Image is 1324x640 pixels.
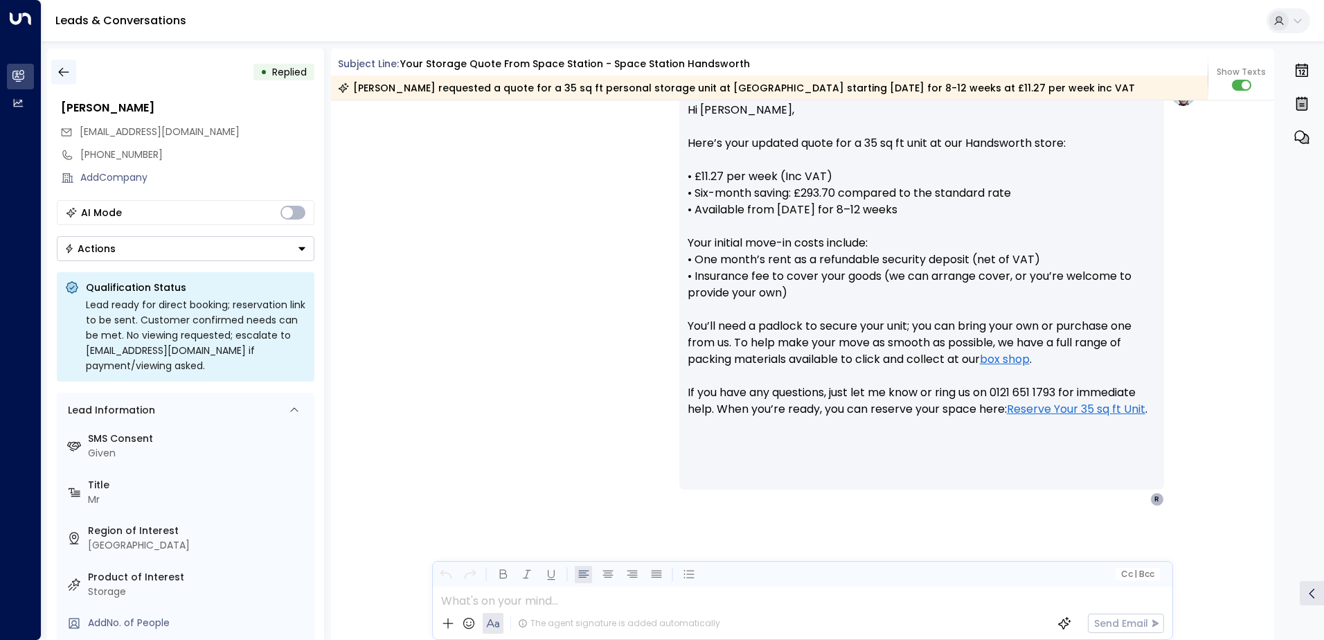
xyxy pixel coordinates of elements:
[88,538,309,553] div: [GEOGRAPHIC_DATA]
[57,236,314,261] div: Button group with a nested menu
[1217,66,1266,78] span: Show Texts
[88,616,309,630] div: AddNo. of People
[80,170,314,185] div: AddCompany
[80,125,240,139] span: rich.pdevine@me.com
[80,148,314,162] div: [PHONE_NUMBER]
[338,81,1135,95] div: [PERSON_NAME] requested a quote for a 35 sq ft personal storage unit at [GEOGRAPHIC_DATA] startin...
[88,432,309,446] label: SMS Consent
[80,125,240,139] span: [EMAIL_ADDRESS][DOMAIN_NAME]
[57,236,314,261] button: Actions
[88,524,309,538] label: Region of Interest
[86,297,306,373] div: Lead ready for direct booking; reservation link to be sent. Customer confirmed needs can be met. ...
[980,351,1030,368] a: box shop
[260,60,267,85] div: •
[338,57,399,71] span: Subject Line:
[461,566,478,583] button: Redo
[64,242,116,255] div: Actions
[1007,401,1145,418] a: Reserve Your 35 sq ft Unit
[1115,568,1159,581] button: Cc|Bcc
[55,12,186,28] a: Leads & Conversations
[688,102,1156,434] p: Hi [PERSON_NAME], Here’s your updated quote for a 35 sq ft unit at our Handsworth store: • £11.27...
[63,403,155,418] div: Lead Information
[88,446,309,461] div: Given
[1120,569,1154,579] span: Cc Bcc
[88,492,309,507] div: Mr
[88,585,309,599] div: Storage
[437,566,454,583] button: Undo
[400,57,750,71] div: Your storage quote from Space Station - Space Station Handsworth
[88,478,309,492] label: Title
[1150,492,1164,506] div: R
[88,570,309,585] label: Product of Interest
[272,65,307,79] span: Replied
[518,617,720,630] div: The agent signature is added automatically
[81,206,122,220] div: AI Mode
[86,281,306,294] p: Qualification Status
[61,100,314,116] div: [PERSON_NAME]
[1134,569,1137,579] span: |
